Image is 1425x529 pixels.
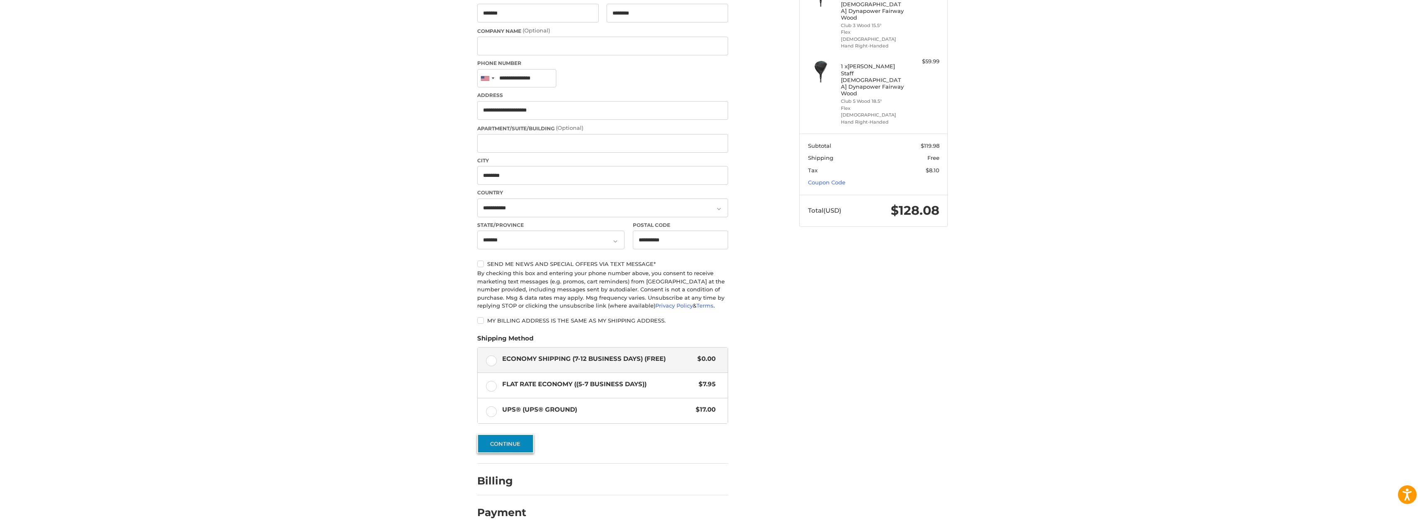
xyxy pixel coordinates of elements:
li: Club 3 Wood 15.5° [841,22,905,29]
a: Privacy Policy [655,302,693,309]
label: Send me news and special offers via text message* [477,261,728,267]
h2: Billing [477,474,526,487]
li: Flex [DEMOGRAPHIC_DATA] [841,29,905,42]
label: Company Name [477,27,728,35]
a: Coupon Code [808,179,845,186]
span: $0.00 [693,354,716,364]
label: Phone Number [477,60,728,67]
span: Total (USD) [808,206,841,214]
h2: Payment [477,506,526,519]
li: Flex [DEMOGRAPHIC_DATA] [841,105,905,119]
span: Tax [808,167,818,174]
label: Apartment/Suite/Building [477,124,728,132]
legend: Shipping Method [477,334,533,347]
small: (Optional) [556,124,583,131]
label: Country [477,189,728,196]
div: United States: +1 [478,70,497,87]
label: City [477,157,728,164]
label: My billing address is the same as my shipping address. [477,317,728,324]
span: Free [927,154,939,161]
div: $59.99 [907,57,939,66]
small: (Optional) [523,27,550,34]
li: Hand Right-Handed [841,119,905,126]
span: Economy Shipping (7-12 Business Days) (Free) [502,354,694,364]
span: Subtotal [808,142,831,149]
span: Flat Rate Economy ((5-7 Business Days)) [502,380,695,389]
label: Address [477,92,728,99]
li: Club 5 Wood 18.5° [841,98,905,105]
label: State/Province [477,221,625,229]
span: $128.08 [891,203,939,218]
button: Continue [477,434,534,453]
span: $8.10 [926,167,939,174]
div: By checking this box and entering your phone number above, you consent to receive marketing text ... [477,269,728,310]
span: $7.95 [694,380,716,389]
span: $119.98 [921,142,939,149]
iframe: Google Customer Reviews [1356,507,1425,529]
span: $17.00 [691,405,716,415]
h4: 1 x [PERSON_NAME] Staff [DEMOGRAPHIC_DATA] Dynapower Fairway Wood [841,63,905,97]
label: Postal Code [633,221,729,229]
li: Hand Right-Handed [841,42,905,50]
span: Shipping [808,154,833,161]
span: UPS® (UPS® Ground) [502,405,692,415]
a: Terms [696,302,714,309]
